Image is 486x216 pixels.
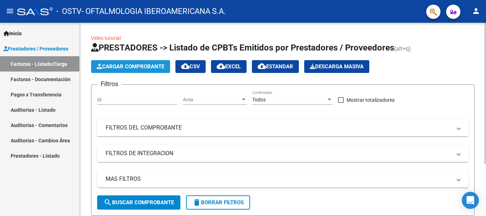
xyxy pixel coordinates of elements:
[258,63,293,70] span: Estandar
[91,60,170,73] button: Cargar Comprobante
[217,63,241,70] span: EXCEL
[211,60,247,73] button: EXCEL
[4,45,68,53] span: Prestadores / Proveedores
[97,195,180,210] button: Buscar Comprobante
[394,45,411,52] span: (alt+q)
[56,4,81,19] span: - OSTV
[347,96,395,104] span: Mostrar totalizadores
[91,43,394,53] span: PRESTADORES -> Listado de CPBTs Emitidos por Prestadores / Proveedores
[258,62,266,70] mat-icon: cloud_download
[4,30,22,37] span: Inicio
[181,63,200,70] span: CSV
[462,192,479,209] div: Open Intercom Messenger
[186,195,250,210] button: Borrar Filtros
[192,199,244,206] span: Borrar Filtros
[175,60,206,73] button: CSV
[97,63,164,70] span: Cargar Comprobante
[252,60,299,73] button: Estandar
[81,4,226,19] span: - OFTALMOLOGIA IBEROAMERICANA S.A.
[104,199,174,206] span: Buscar Comprobante
[106,124,451,132] mat-panel-title: FILTROS DEL COMPROBANTE
[183,97,241,103] span: Area
[6,7,14,15] mat-icon: menu
[304,60,369,73] button: Descarga Masiva
[97,145,469,162] mat-expansion-panel-header: FILTROS DE INTEGRACION
[217,62,225,70] mat-icon: cloud_download
[472,7,480,15] mat-icon: person
[192,198,201,207] mat-icon: delete
[104,198,112,207] mat-icon: search
[106,149,451,157] mat-panel-title: FILTROS DE INTEGRACION
[304,60,369,73] app-download-masive: Descarga masiva de comprobantes (adjuntos)
[97,79,122,89] h3: Filtros
[252,97,266,102] span: Todos
[106,175,451,183] mat-panel-title: MAS FILTROS
[97,119,469,136] mat-expansion-panel-header: FILTROS DEL COMPROBANTE
[91,35,121,41] a: Video tutorial
[310,63,364,70] span: Descarga Masiva
[97,170,469,188] mat-expansion-panel-header: MAS FILTROS
[181,62,190,70] mat-icon: cloud_download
